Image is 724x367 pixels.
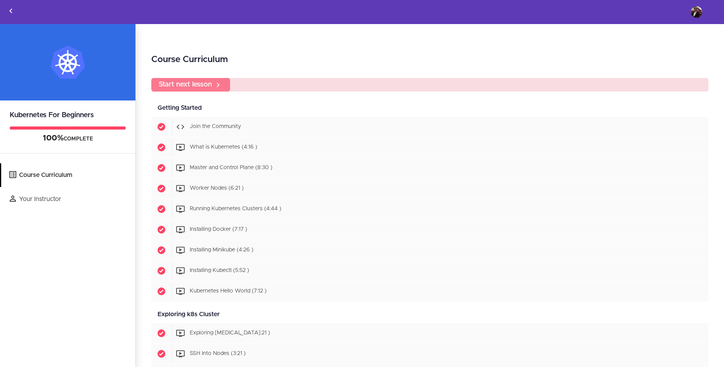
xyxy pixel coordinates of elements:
a: Completed item Kubernetes Hello World (7:12 ) [151,281,708,301]
span: Completed item [151,323,171,343]
span: Completed item [151,281,171,301]
a: Completed item Worker Nodes (6:21 ) [151,178,708,199]
span: Kubernetes Hello World (7:12 ) [190,289,267,294]
a: Completed item Installing Minikube (4:26 ) [151,240,708,260]
svg: Back to courses [6,6,16,16]
div: Getting Started [151,99,708,117]
a: Course Curriculum [1,163,135,187]
a: Completed item Installing Docker (7:17 ) [151,220,708,240]
img: franzlocarno@gmail.com [691,6,702,18]
span: SSH Into Nodes (3:21 ) [190,351,246,357]
span: Running Kubernetes Clusters (4:44 ) [190,206,281,212]
span: Completed item [151,220,171,240]
span: Completed item [151,178,171,199]
span: What is Kubernetes (4:16 ) [190,145,257,150]
h2: Course Curriculum [151,53,708,66]
a: Completed item What is Kubernetes (4:16 ) [151,137,708,158]
a: Completed item Installing Kubectl (5:52 ) [151,261,708,281]
div: Exploring k8s Cluster [151,306,708,323]
span: Completed item [151,137,171,158]
span: Completed item [151,117,171,137]
a: Completed item Master and Control Plane (8:30 ) [151,158,708,178]
a: Completed item Running Kubernetes Clusters (4:44 ) [151,199,708,219]
a: Back to courses [0,0,21,24]
span: Exploring [MEDICAL_DATA]:21 ) [190,331,270,336]
a: Completed item Join the Community [151,117,708,137]
a: Completed item SSH Into Nodes (3:21 ) [151,344,708,364]
span: Completed item [151,344,171,364]
span: Completed item [151,261,171,281]
span: Master and Control Plane (8:30 ) [190,165,272,171]
span: Join the Community [190,124,241,130]
span: 100% [43,134,64,142]
span: Completed item [151,199,171,219]
span: Installing Kubectl (5:52 ) [190,268,249,274]
span: Completed item [151,158,171,178]
span: Installing Minikube (4:26 ) [190,248,253,253]
a: Your Instructor [1,187,135,211]
span: Installing Docker (7:17 ) [190,227,247,232]
a: Completed item Exploring [MEDICAL_DATA]:21 ) [151,323,708,343]
div: COMPLETE [10,133,126,144]
span: Completed item [151,240,171,260]
span: Worker Nodes (6:21 ) [190,186,244,191]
